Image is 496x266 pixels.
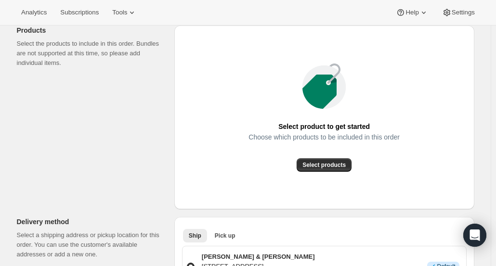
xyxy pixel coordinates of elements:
[17,25,167,35] p: Products
[106,6,143,19] button: Tools
[215,232,235,240] span: Pick up
[390,6,434,19] button: Help
[297,158,352,172] button: Select products
[17,230,167,259] p: Select a shipping address or pickup location for this order. You can use the customer's available...
[452,9,475,16] span: Settings
[278,120,370,133] span: Select product to get started
[463,224,486,247] div: Open Intercom Messenger
[436,6,481,19] button: Settings
[189,232,201,240] span: Ship
[17,39,167,68] p: Select the products to include in this order. Bundles are not supported at this time, so please a...
[54,6,104,19] button: Subscriptions
[248,130,400,144] span: Choose which products to be included in this order
[302,161,346,169] span: Select products
[17,217,167,227] p: Delivery method
[21,9,47,16] span: Analytics
[60,9,99,16] span: Subscriptions
[405,9,418,16] span: Help
[15,6,52,19] button: Analytics
[112,9,127,16] span: Tools
[202,252,315,262] p: [PERSON_NAME] & [PERSON_NAME]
